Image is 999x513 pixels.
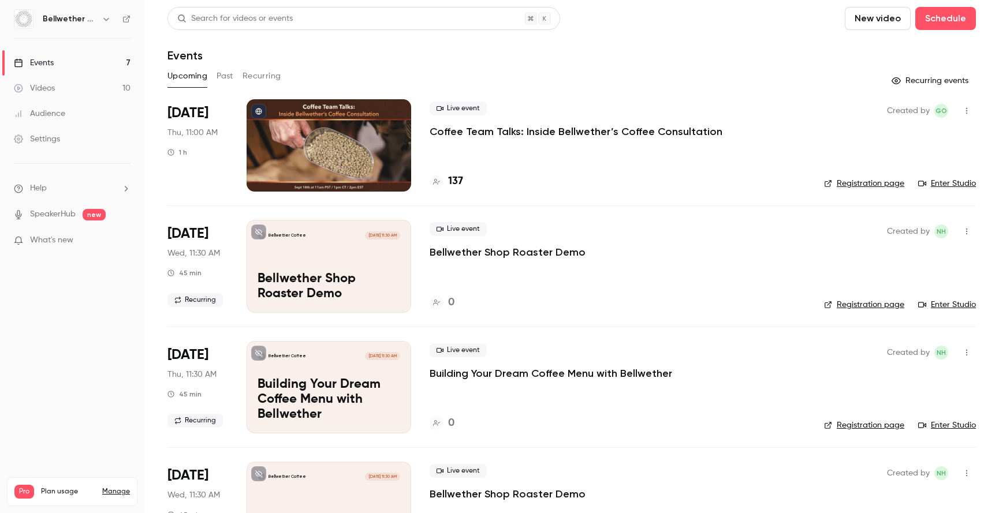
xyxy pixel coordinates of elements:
[167,224,208,243] span: [DATE]
[167,99,228,192] div: Sep 18 Thu, 11:00 AM (America/Los Angeles)
[258,272,400,302] p: Bellwether Shop Roaster Demo
[430,125,722,138] a: Coffee Team Talks: Inside Bellwether’s Coffee Consultation
[167,466,208,485] span: [DATE]
[365,231,400,239] span: [DATE] 11:30 AM
[269,474,306,480] p: Bellwether Coffee
[845,7,911,30] button: New video
[430,102,487,115] span: Live event
[934,104,948,118] span: Gabrielle Oliveira
[430,464,487,478] span: Live event
[430,245,586,259] a: Bellwether Shop Roaster Demo
[269,353,306,359] p: Bellwether Coffee
[824,299,904,310] a: Registration page
[918,420,976,431] a: Enter Studio
[448,415,454,431] h4: 0
[14,83,55,94] div: Videos
[448,174,463,189] h4: 137
[430,415,454,431] a: 0
[934,466,948,480] span: Nick Heustis
[83,209,106,220] span: new
[937,224,946,238] span: NH
[14,485,34,499] span: Pro
[41,487,95,496] span: Plan usage
[14,10,33,28] img: Bellwether Coffee
[167,148,187,157] div: 1 h
[448,295,454,310] h4: 0
[918,299,976,310] a: Enter Studio
[167,369,217,380] span: Thu, 11:30 AM
[934,346,948,360] span: Nick Heustis
[167,104,208,122] span: [DATE]
[167,341,228,433] div: Oct 16 Thu, 11:30 AM (America/Los Angeles)
[14,133,60,145] div: Settings
[269,233,306,238] p: Bellwether Coffee
[886,72,976,90] button: Recurring events
[43,13,97,25] h6: Bellwether Coffee
[887,224,930,238] span: Created by
[824,420,904,431] a: Registration page
[167,127,218,138] span: Thu, 11:00 AM
[167,248,220,259] span: Wed, 11:30 AM
[14,108,65,119] div: Audience
[934,224,948,238] span: Nick Heustis
[167,268,202,278] div: 45 min
[167,414,223,428] span: Recurring
[30,208,76,220] a: SpeakerHub
[430,343,487,357] span: Live event
[887,466,930,480] span: Created by
[365,473,400,481] span: [DATE] 11:30 AM
[258,377,400,422] p: Building Your Dream Coffee Menu with Bellwether
[247,220,411,312] a: Bellwether Shop Roaster Demo Bellwether Coffee[DATE] 11:30 AMBellwether Shop Roaster Demo
[14,182,131,194] li: help-dropdown-opener
[430,487,586,501] a: Bellwether Shop Roaster Demo
[918,178,976,189] a: Enter Studio
[167,346,208,364] span: [DATE]
[937,346,946,360] span: NH
[935,104,947,118] span: GO
[430,295,454,310] a: 0
[243,67,281,85] button: Recurring
[430,174,463,189] a: 137
[365,352,400,360] span: [DATE] 11:30 AM
[167,390,202,399] div: 45 min
[430,366,672,380] a: Building Your Dream Coffee Menu with Bellwether
[177,13,293,25] div: Search for videos or events
[30,234,73,246] span: What's new
[887,104,930,118] span: Created by
[167,48,203,62] h1: Events
[887,346,930,360] span: Created by
[167,489,220,501] span: Wed, 11:30 AM
[247,341,411,433] a: Building Your Dream Coffee Menu with Bellwether Bellwether Coffee[DATE] 11:30 AMBuilding Your Dre...
[167,293,223,307] span: Recurring
[430,222,487,236] span: Live event
[937,466,946,480] span: NH
[824,178,904,189] a: Registration page
[217,67,233,85] button: Past
[167,220,228,312] div: Oct 1 Wed, 11:30 AM (America/Los Angeles)
[167,67,207,85] button: Upcoming
[102,487,130,496] a: Manage
[14,57,54,69] div: Events
[915,7,976,30] button: Schedule
[30,182,47,194] span: Help
[117,235,131,246] iframe: Noticeable Trigger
